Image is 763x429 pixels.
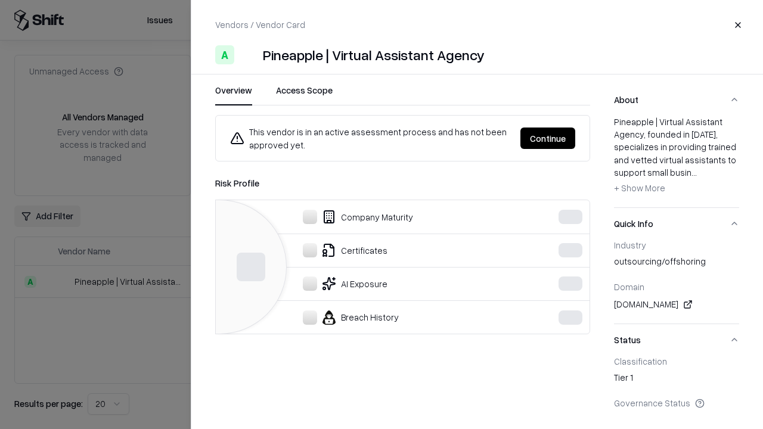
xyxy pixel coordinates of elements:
div: Risk Profile [215,176,590,190]
div: Classification [614,356,739,366]
span: ... [691,167,697,178]
div: Pineapple | Virtual Assistant Agency, founded in [DATE], specializes in providing trained and vet... [614,116,739,198]
img: Pineapple | Virtual Assistant Agency [239,45,258,64]
button: Access Scope [276,84,333,105]
div: This vendor is in an active assessment process and has not been approved yet. [230,125,511,151]
div: Tier 1 [614,371,739,388]
button: Status [614,324,739,356]
div: A [215,45,234,64]
div: Breach History [225,310,522,325]
div: Domain [614,281,739,292]
div: Quick Info [614,240,739,324]
div: Company Maturity [225,210,522,224]
div: AI Exposure [225,276,522,291]
button: + Show More [614,179,665,198]
button: Continue [520,128,575,149]
div: Governance Status [614,397,739,408]
p: Vendors / Vendor Card [215,18,305,31]
div: About [614,116,739,207]
button: Quick Info [614,208,739,240]
span: + Show More [614,182,665,193]
div: [DOMAIN_NAME] [614,297,739,312]
div: outsourcing/offshoring [614,255,739,272]
button: About [614,84,739,116]
div: Certificates [225,243,522,257]
div: Industry [614,240,739,250]
button: Overview [215,84,252,105]
div: Pineapple | Virtual Assistant Agency [263,45,485,64]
